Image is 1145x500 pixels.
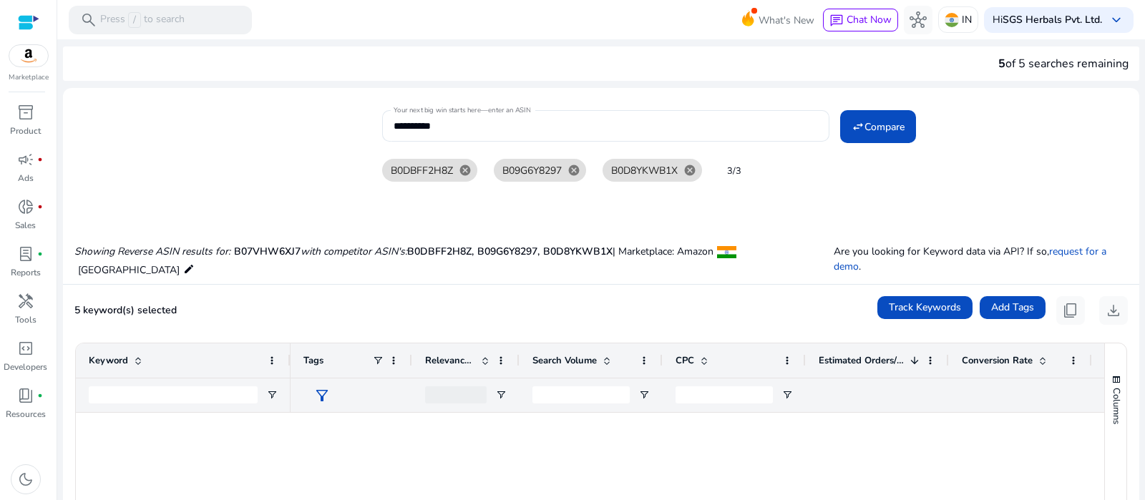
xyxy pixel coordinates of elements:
[613,245,713,258] span: | Marketplace: Amazon
[532,386,630,403] input: Search Volume Filter Input
[80,11,97,29] span: search
[1108,11,1125,29] span: keyboard_arrow_down
[819,354,905,367] span: Estimated Orders/Month
[823,9,898,31] button: chatChat Now
[1099,296,1128,325] button: download
[676,386,773,403] input: CPC Filter Input
[638,389,650,401] button: Open Filter Menu
[829,14,844,28] span: chat
[993,15,1102,25] p: Hi
[759,8,814,33] span: What's New
[78,263,180,277] span: [GEOGRAPHIC_DATA]
[234,245,301,258] span: B07VHW6XJ7
[15,219,36,232] p: Sales
[74,303,177,317] span: 5 keyword(s) selected
[266,389,278,401] button: Open Filter Menu
[904,6,932,34] button: hub
[17,471,34,488] span: dark_mode
[37,251,43,257] span: fiber_manual_record
[89,354,128,367] span: Keyword
[17,104,34,121] span: inventory_2
[1003,13,1102,26] b: SGS Herbals Pvt. Ltd.
[991,300,1034,315] span: Add Tags
[391,163,453,178] span: B0DBFF2H8Z
[1105,302,1122,319] span: download
[1062,302,1079,319] span: content_copy
[472,245,477,258] span: ,
[962,7,972,32] p: IN
[495,389,507,401] button: Open Filter Menu
[537,245,543,258] span: ,
[11,266,41,279] p: Reports
[10,124,41,137] p: Product
[945,13,959,27] img: in.svg
[74,245,230,258] i: Showing Reverse ASIN results for:
[37,393,43,398] span: fiber_manual_record
[4,361,47,373] p: Developers
[9,72,49,83] p: Marketplace
[676,354,694,367] span: CPC
[611,163,678,178] span: B0D8YKWB1X
[17,340,34,357] span: code_blocks
[15,313,36,326] p: Tools
[864,119,905,134] span: Compare
[407,245,477,258] span: B0DBFF2H8Z
[37,204,43,210] span: fiber_manual_record
[877,296,973,319] button: Track Keywords
[1110,388,1123,424] span: Columns
[100,12,185,28] p: Press to search
[17,387,34,404] span: book_4
[678,164,702,177] mat-icon: cancel
[425,354,475,367] span: Relevance Score
[834,244,1128,274] p: Are you looking for Keyword data via API? If so, .
[301,245,407,258] i: with competitor ASIN's:
[477,245,543,258] span: B09G6Y8297
[18,172,34,185] p: Ads
[453,164,477,177] mat-icon: cancel
[562,164,586,177] mat-icon: cancel
[502,163,562,178] span: B09G6Y8297
[17,198,34,215] span: donut_small
[847,13,892,26] span: Chat Now
[313,387,331,404] span: filter_alt
[889,300,961,315] span: Track Keywords
[128,12,141,28] span: /
[17,151,34,168] span: campaign
[303,354,323,367] span: Tags
[532,354,597,367] span: Search Volume
[727,162,741,178] mat-hint: 3/3
[9,45,48,67] img: amazon.svg
[840,110,916,143] button: Compare
[183,260,195,278] mat-icon: edit
[910,11,927,29] span: hub
[962,354,1033,367] span: Conversion Rate
[17,293,34,310] span: handyman
[781,389,793,401] button: Open Filter Menu
[394,105,530,115] mat-label: Your next big win starts here—enter an ASIN
[998,55,1129,72] div: of 5 searches remaining
[37,157,43,162] span: fiber_manual_record
[852,120,864,133] mat-icon: swap_horiz
[980,296,1046,319] button: Add Tags
[998,56,1005,72] span: 5
[17,245,34,263] span: lab_profile
[89,386,258,403] input: Keyword Filter Input
[6,408,46,421] p: Resources
[1056,296,1085,325] button: content_copy
[543,245,613,258] span: B0D8YKWB1X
